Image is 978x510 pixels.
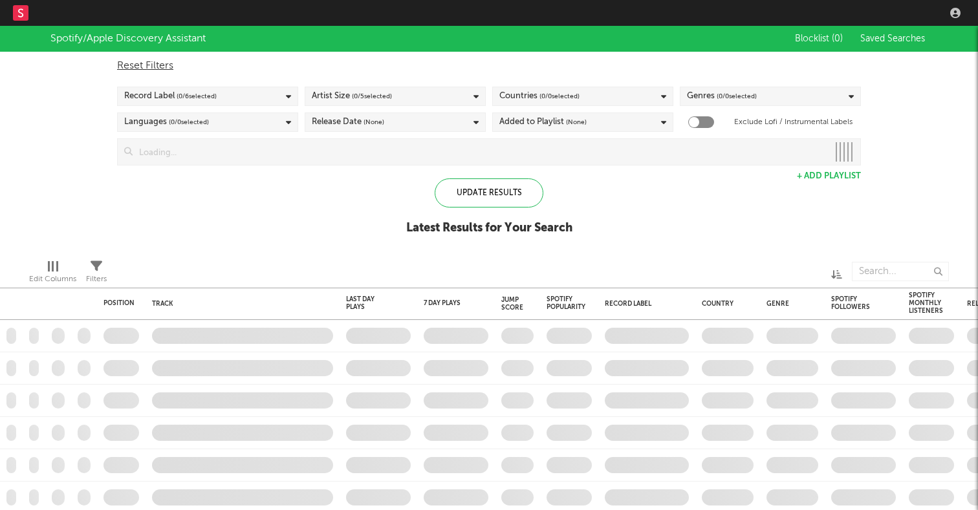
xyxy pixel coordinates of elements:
span: (None) [364,114,384,130]
div: Artist Size [312,89,392,104]
div: Latest Results for Your Search [406,220,572,236]
div: Spotify Monthly Listeners [909,292,943,315]
span: ( 0 ) [832,34,843,43]
div: Jump Score [501,296,523,312]
span: Blocklist [795,34,843,43]
div: Filters [86,271,107,287]
div: Last Day Plays [346,295,391,311]
div: Record Label [605,300,682,308]
input: Loading... [133,139,828,165]
span: Saved Searches [860,34,928,43]
div: Edit Columns [29,255,76,293]
span: ( 0 / 0 selected) [169,114,209,130]
button: Saved Searches [856,34,928,44]
span: ( 0 / 5 selected) [352,89,392,104]
span: (None) [566,114,587,130]
div: Filters [86,255,107,293]
div: Added to Playlist [499,114,587,130]
input: Search... [852,262,949,281]
div: Genre [766,300,812,308]
div: Track [152,300,327,308]
div: Countries [499,89,580,104]
div: Spotify Popularity [547,295,585,311]
div: 7 Day Plays [424,299,469,307]
div: Reset Filters [117,58,861,74]
div: Edit Columns [29,271,76,287]
div: Genres [687,89,757,104]
div: Spotify/Apple Discovery Assistant [50,31,206,47]
div: Spotify Followers [831,295,876,311]
div: Languages [124,114,209,130]
div: Position [103,299,135,307]
span: ( 0 / 6 selected) [177,89,217,104]
div: Record Label [124,89,217,104]
span: ( 0 / 0 selected) [717,89,757,104]
div: Release Date [312,114,384,130]
div: Update Results [435,178,543,207]
button: + Add Playlist [797,172,861,180]
div: Country [702,300,747,308]
label: Exclude Lofi / Instrumental Labels [734,114,853,130]
span: ( 0 / 0 selected) [539,89,580,104]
